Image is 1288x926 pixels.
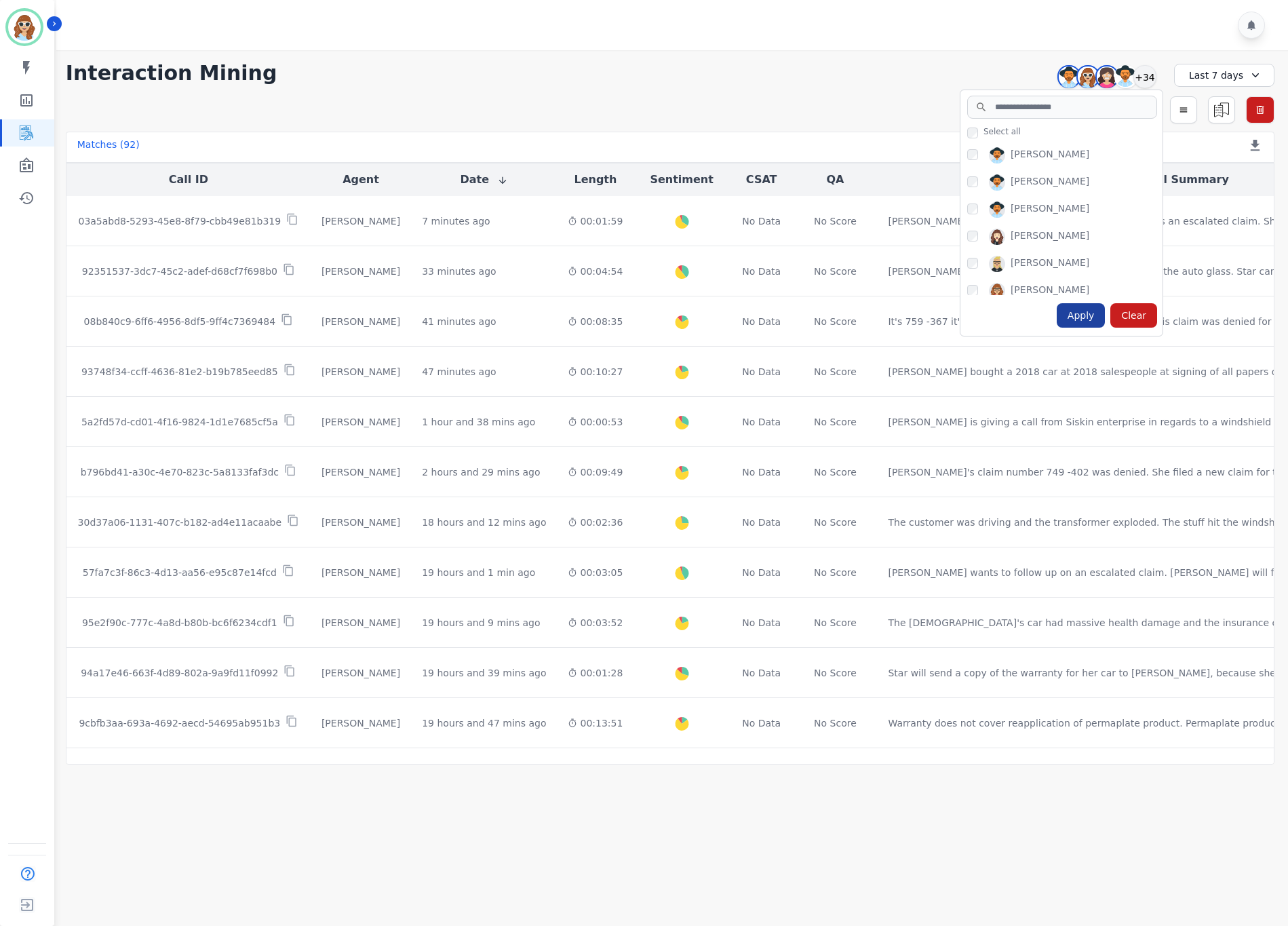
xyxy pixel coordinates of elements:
div: No Data [741,516,783,529]
div: No Score [814,465,857,479]
div: No Data [741,465,783,479]
div: Apply [1057,303,1106,328]
div: No Score [814,315,857,328]
button: Call Summary [1144,172,1228,188]
div: No Score [814,716,857,730]
div: [PERSON_NAME] [321,516,400,529]
button: Sentiment [650,172,713,188]
div: 41 minutes ago [422,315,496,328]
div: No Score [814,265,857,278]
div: 2 hours and 29 mins ago [422,465,540,479]
div: No Score [814,566,857,579]
p: 94a17e46-663f-4d89-802a-9a9fd11f0992 [81,666,278,680]
div: No Score [814,516,857,529]
div: [PERSON_NAME] [321,616,400,630]
div: No Data [741,415,783,429]
div: [PERSON_NAME] [1011,174,1089,191]
div: 19 hours and 9 mins ago [422,616,540,630]
div: Last 7 days [1174,64,1274,87]
p: 92351537-3dc7-45c2-adef-d68cf7f698b0 [82,265,277,278]
div: [PERSON_NAME] [321,566,400,579]
button: CSAT [746,172,777,188]
div: 00:01:28 [568,666,623,680]
div: 00:02:36 [568,516,623,529]
div: No Data [741,315,783,328]
p: 03a5abd8-5293-45e8-8f79-cbb49e81b319 [78,214,281,228]
div: 7 minutes ago [422,214,490,228]
div: [PERSON_NAME] [1011,283,1089,299]
div: 47 minutes ago [422,365,496,379]
p: 08b840c9-6ff6-4956-8df5-9ff4c7369484 [84,315,275,328]
div: No Score [814,616,857,630]
div: [PERSON_NAME] [321,666,400,680]
div: Clear [1110,303,1157,328]
div: [PERSON_NAME] [321,214,400,228]
div: 00:03:05 [568,566,623,579]
div: 00:04:54 [568,265,623,278]
div: 00:00:53 [568,415,623,429]
div: Matches ( 92 ) [77,138,140,157]
button: Agent [343,172,379,188]
p: 30d37a06-1131-407c-b182-ad4e11acaabe [78,516,282,529]
div: No Data [741,365,783,379]
div: [PERSON_NAME] [321,716,400,730]
p: 95e2f90c-777c-4a8d-b80b-bc6f6234cdf1 [82,616,277,630]
div: No Data [741,616,783,630]
div: No Score [814,415,857,429]
div: No Data [741,716,783,730]
div: 00:09:49 [568,465,623,479]
span: Select all [983,126,1021,137]
div: No Data [741,214,783,228]
p: 93748f34-ccff-4636-81e2-b19b785eed85 [81,365,278,379]
button: Length [574,172,617,188]
button: QA [826,172,844,188]
div: [PERSON_NAME] [321,465,400,479]
div: 19 hours and 47 mins ago [422,716,546,730]
div: [PERSON_NAME] [1011,201,1089,218]
img: Bordered avatar [8,11,41,43]
div: [PERSON_NAME] [321,415,400,429]
div: 33 minutes ago [422,265,496,278]
div: No Data [741,566,783,579]
button: Date [461,172,509,188]
div: 00:13:51 [568,716,623,730]
p: 9cbfb3aa-693a-4692-aecd-54695ab951b3 [79,716,280,730]
div: No Data [741,666,783,680]
div: +34 [1133,65,1156,88]
div: 00:08:35 [568,315,623,328]
p: 5a2fd57d-cd01-4f16-9824-1d1e7685cf5a [81,415,278,429]
div: No Data [741,265,783,278]
div: 19 hours and 1 min ago [422,566,535,579]
div: 00:03:52 [568,616,623,630]
div: 18 hours and 12 mins ago [422,516,546,529]
div: 00:10:27 [568,365,623,379]
div: No Score [814,666,857,680]
div: 19 hours and 39 mins ago [422,666,546,680]
p: b796bd41-a30c-4e70-823c-5a8133faf3dc [81,465,279,479]
div: No Score [814,214,857,228]
div: 00:01:59 [568,214,623,228]
div: [PERSON_NAME] [1011,147,1089,163]
div: [PERSON_NAME] [321,365,400,379]
div: [PERSON_NAME] [321,265,400,278]
h1: Interaction Mining [66,61,277,85]
div: 1 hour and 38 mins ago [422,415,535,429]
div: [PERSON_NAME] [321,315,400,328]
p: 57fa7c3f-86c3-4d13-aa56-e95c87e14fcd [83,566,277,579]
div: [PERSON_NAME] [1011,229,1089,245]
div: No Score [814,365,857,379]
button: Call ID [169,172,208,188]
div: [PERSON_NAME] [1011,256,1089,272]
